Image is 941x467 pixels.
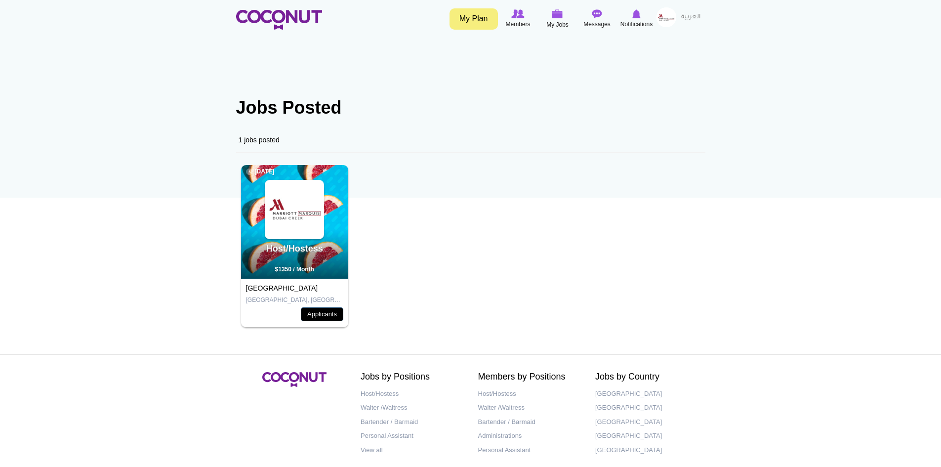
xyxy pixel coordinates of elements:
a: [GEOGRAPHIC_DATA] [595,387,698,401]
h1: Jobs Posted [236,98,705,118]
p: [GEOGRAPHIC_DATA], [GEOGRAPHIC_DATA] [246,296,344,304]
a: Bartender / Barmaid [361,415,463,429]
img: Notifications [632,9,641,18]
a: Host/Hostess [266,244,323,254]
a: My Plan [450,8,498,30]
a: Waiter /Waitress [361,401,463,415]
a: Browse Members Members [498,7,538,30]
img: My Jobs [552,9,563,18]
span: My Jobs [546,20,569,30]
span: Notifications [620,19,653,29]
a: Applicants [301,307,343,321]
a: Waiter /Waitress [478,401,581,415]
img: Messages [592,9,602,18]
h2: Members by Positions [478,372,581,382]
div: 1 jobs posted [236,127,705,153]
a: Personal Assistant [478,443,581,458]
a: [GEOGRAPHIC_DATA] [595,443,698,458]
a: Host/Hostess [361,387,463,401]
img: Coconut [262,372,327,387]
a: العربية [676,7,705,27]
a: View all [361,443,463,458]
a: [GEOGRAPHIC_DATA] [595,401,698,415]
a: Notifications Notifications [617,7,656,30]
span: Members [505,19,530,29]
img: Browse Members [511,9,524,18]
a: [GEOGRAPHIC_DATA] [595,429,698,443]
a: [GEOGRAPHIC_DATA] [595,415,698,429]
h2: Jobs by Positions [361,372,463,382]
h2: Jobs by Country [595,372,698,382]
a: Bartender / Barmaid [478,415,581,429]
span: [DATE] [246,168,275,176]
a: Administrations [478,429,581,443]
img: Home [236,10,322,30]
a: Host/Hostess [478,387,581,401]
a: Personal Assistant [361,429,463,443]
span: Messages [583,19,611,29]
span: $1350 / Month [275,266,314,273]
a: [GEOGRAPHIC_DATA] [246,284,318,292]
a: My Jobs My Jobs [538,7,577,31]
a: Messages Messages [577,7,617,30]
